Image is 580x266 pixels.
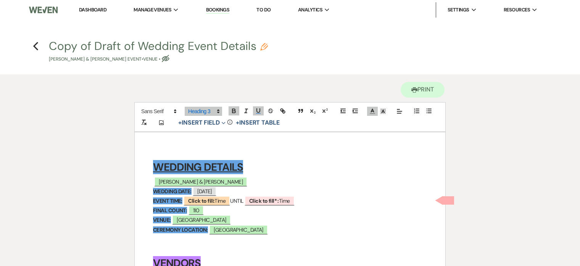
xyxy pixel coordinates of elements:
u: WEDDING DETAILS [153,160,243,174]
span: 110 [188,205,204,215]
span: Manage Venues [134,6,171,14]
span: Text Color [367,107,378,116]
span: [PERSON_NAME] & [PERSON_NAME] [154,177,247,186]
strong: CEREMONY LOCATION: [153,226,208,233]
a: Bookings [206,6,230,14]
b: Click to fill: [188,197,214,204]
strong: VENUE: [153,216,171,223]
span: Time [245,196,295,205]
img: Weven Logo [29,2,58,18]
button: Copy of Draft of Wedding Event Details[PERSON_NAME] & [PERSON_NAME] Event•Venue • [49,40,268,63]
button: Print [401,82,445,98]
span: + [236,120,239,126]
span: Text Background Color [378,107,388,116]
span: [GEOGRAPHIC_DATA] [209,225,267,234]
strong: FINAL COUNT: [153,207,187,214]
span: Alignment [394,107,405,116]
a: Dashboard [79,6,106,13]
span: Resources [504,6,530,14]
button: +Insert Table [233,118,282,127]
span: Analytics [298,6,322,14]
span: Settings [448,6,469,14]
span: + [178,120,182,126]
span: Time [184,196,230,205]
span: Header Formats [185,107,222,116]
p: [PERSON_NAME] & [PERSON_NAME] Event • Venue • [49,56,268,63]
span: [GEOGRAPHIC_DATA] [172,215,230,224]
span: [DATE] [193,186,216,196]
b: Click to fill* : [249,197,279,204]
a: To Do [256,6,271,13]
button: Insert Field [176,118,228,127]
strong: WEDDING DATE: [153,188,192,195]
p: UNTIL [153,196,427,206]
strong: EVENT TIME: [153,197,182,204]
